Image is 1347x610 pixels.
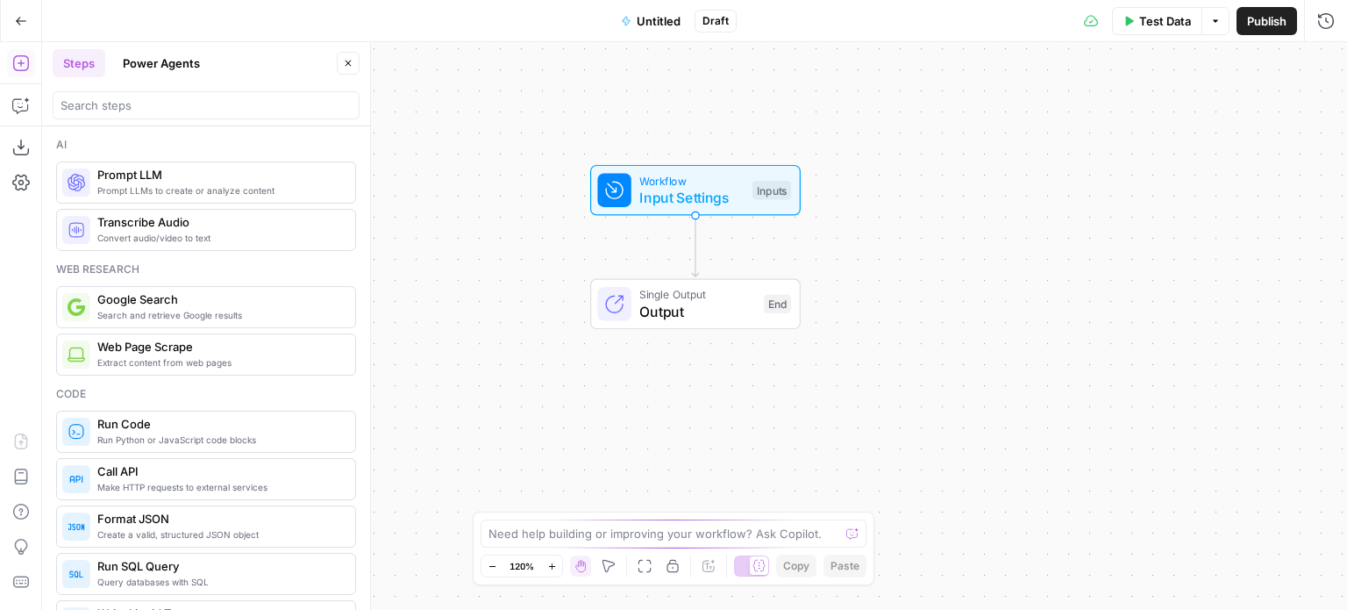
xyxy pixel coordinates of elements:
button: Publish [1237,7,1297,35]
button: Power Agents [112,49,210,77]
button: Test Data [1112,7,1201,35]
span: Single Output [639,286,755,303]
span: Run SQL Query [97,557,341,575]
span: Copy [783,558,809,574]
span: Extract content from web pages [97,355,341,370]
span: Draft [702,13,729,29]
span: Make HTTP requests to external services [97,480,341,494]
div: Inputs [752,181,791,200]
div: WorkflowInput SettingsInputs [532,165,859,216]
span: Input Settings [639,187,744,208]
span: Workflow [639,172,744,189]
span: Paste [830,558,859,574]
button: Untitled [610,7,691,35]
span: Run Code [97,415,341,433]
div: End [764,295,791,314]
span: Test Data [1139,12,1191,30]
span: Output [639,301,755,322]
span: Format JSON [97,510,341,527]
span: Transcribe Audio [97,213,341,231]
button: Paste [823,555,866,578]
span: Untitled [637,12,681,30]
input: Search steps [61,97,352,114]
span: Convert audio/video to text [97,231,341,245]
span: Prompt LLM [97,166,341,183]
span: 120% [510,559,534,573]
span: Web Page Scrape [97,338,341,355]
span: Search and retrieve Google results [97,308,341,322]
span: Create a valid, structured JSON object [97,527,341,542]
span: Publish [1247,12,1286,30]
span: Run Python or JavaScript code blocks [97,433,341,447]
button: Steps [53,49,105,77]
div: Web research [56,262,356,277]
div: Single OutputOutputEnd [532,279,859,330]
g: Edge from start to end [692,215,698,276]
button: Copy [776,555,816,578]
div: Code [56,386,356,402]
div: Ai [56,137,356,153]
span: Query databases with SQL [97,575,341,589]
span: Google Search [97,291,341,308]
span: Prompt LLMs to create or analyze content [97,183,341,197]
span: Call API [97,463,341,480]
